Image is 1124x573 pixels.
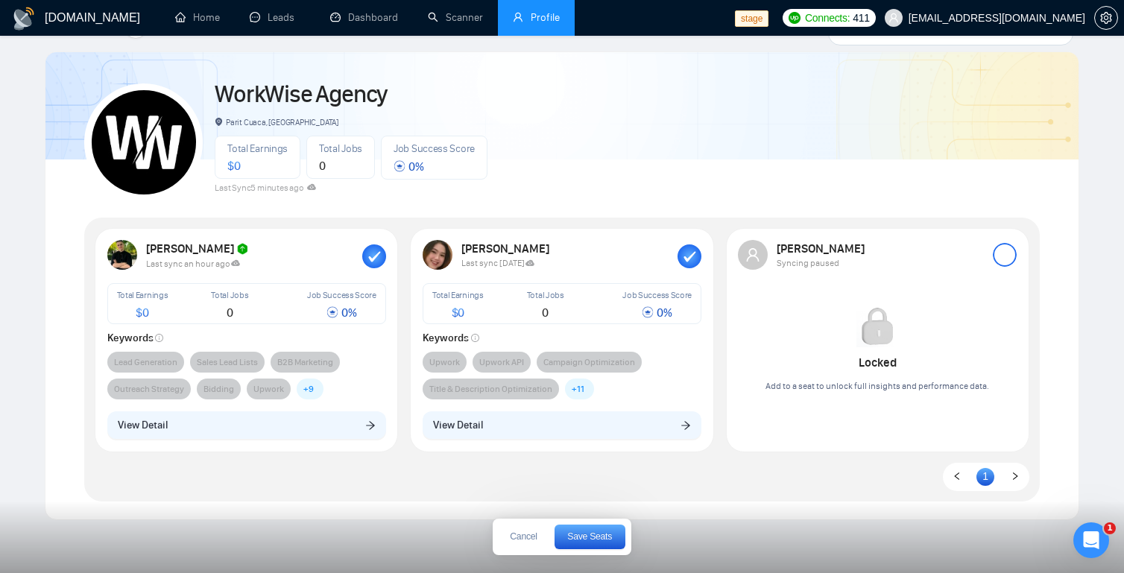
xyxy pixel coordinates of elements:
button: View Detailarrow-right [423,411,701,440]
button: setting [1094,6,1118,30]
img: Locked [856,306,898,347]
span: Job Success Score [394,142,475,155]
img: WorkWise Agency [92,90,196,194]
span: 411 [853,10,869,26]
li: Previous Page [948,468,966,486]
a: dashboardDashboard [330,11,398,24]
span: Connects: [805,10,850,26]
span: Total Earnings [117,290,168,300]
span: environment [215,118,223,126]
span: Campaign Optimization [543,355,635,370]
span: user [513,12,523,22]
span: Last sync an hour ago [146,259,241,269]
span: Parit Cuaca, [GEOGRAPHIC_DATA] [215,117,338,127]
span: Job Success Score [622,290,692,300]
span: Upwork API [479,355,524,370]
span: + 9 [303,382,314,396]
span: 0 % [394,159,423,174]
li: 1 [976,468,994,486]
img: upwork-logo.png [789,12,801,24]
img: USER [107,240,137,270]
img: hipo [236,243,250,256]
li: Next Page [1006,468,1024,486]
a: WorkWise Agency [215,80,387,109]
span: Add to a seat to unlock full insights and performance data. [765,381,989,391]
span: 0 [542,306,549,320]
span: Total Jobs [211,290,248,300]
span: Last Sync 5 minutes ago [215,183,316,193]
span: arrow-right [681,420,691,430]
button: right [1006,468,1024,486]
strong: Locked [859,355,897,370]
img: USER [423,240,452,270]
span: Bidding [203,382,234,396]
span: Total Jobs [319,142,362,155]
strong: [PERSON_NAME] [146,241,250,256]
span: $ 0 [227,159,240,173]
a: setting [1094,12,1118,24]
span: Cancel [510,532,537,541]
iframe: Intercom live chat [1073,522,1109,558]
span: Save Seats [567,532,612,541]
span: Title & Description Optimization [429,382,552,396]
span: stage [735,10,768,27]
strong: [PERSON_NAME] [461,241,552,256]
span: Lead Generation [114,355,177,370]
span: info-circle [155,334,163,342]
span: Syncing paused [777,258,839,268]
span: 0 [319,159,326,173]
strong: Keywords [107,332,164,344]
a: 1 [976,468,994,484]
span: left [953,472,962,481]
span: user [888,13,899,23]
a: messageLeads [250,11,300,24]
span: Total Earnings [227,142,288,155]
span: View Detail [118,417,168,434]
span: Upwork [429,355,460,370]
button: left [948,468,966,486]
span: Total Jobs [527,290,564,300]
span: 0 [227,306,233,320]
button: Cancel [499,525,548,549]
a: homeHome [175,11,220,24]
strong: Keywords [423,332,479,344]
span: Job Success Score [307,290,376,300]
span: Sales Lead Lists [197,355,258,370]
span: Outreach Strategy [114,382,184,396]
button: View Detailarrow-right [107,411,386,440]
span: B2B Marketing [277,355,333,370]
span: Total Earnings [432,290,484,300]
button: Save Seats [555,525,625,549]
span: arrow-right [365,420,376,430]
img: logo [12,7,36,31]
strong: [PERSON_NAME] [777,241,867,256]
span: Last sync [DATE] [461,258,535,268]
span: + 11 [572,382,584,396]
span: $ 0 [452,306,464,320]
span: Profile [531,11,560,24]
span: setting [1095,12,1117,24]
span: Upwork [253,382,284,396]
span: $ 0 [136,306,148,320]
span: 1 [1104,522,1116,534]
span: 0 % [326,306,356,320]
a: searchScanner [428,11,483,24]
span: View Detail [433,417,483,434]
span: user [745,247,760,262]
span: info-circle [471,334,479,342]
span: 0 % [642,306,672,320]
span: right [1011,472,1020,481]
